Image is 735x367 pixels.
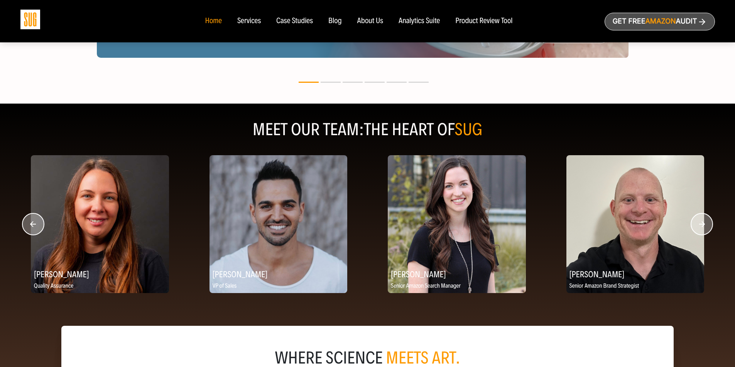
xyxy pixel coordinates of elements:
[237,17,261,25] a: Services
[31,282,169,291] p: Quality Assurance
[455,119,483,140] span: SUG
[210,155,348,293] img: Jeff Siddiqi, VP of Sales
[566,155,705,293] img: Kortney Kay, Senior Amazon Brand Strategist
[399,17,440,25] a: Analytics Suite
[455,17,512,25] a: Product Review Tool
[31,266,169,282] h2: [PERSON_NAME]
[20,10,40,29] img: Sug
[388,282,526,291] p: Senior Amazon Search Manager
[205,17,221,25] a: Home
[357,17,384,25] a: About Us
[210,282,348,291] p: VP of Sales
[328,17,342,25] a: Blog
[388,155,526,293] img: Rene Crandall, Senior Amazon Search Manager
[388,266,526,282] h2: [PERSON_NAME]
[276,17,313,25] a: Case Studies
[605,13,715,30] a: Get freeAmazonAudit
[210,266,348,282] h2: [PERSON_NAME]
[80,350,656,366] div: where science
[566,266,705,282] h2: [PERSON_NAME]
[645,17,676,25] span: Amazon
[566,282,705,291] p: Senior Amazon Brand Strategist
[31,155,169,293] img: Viktoriia Komarova, Quality Assurance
